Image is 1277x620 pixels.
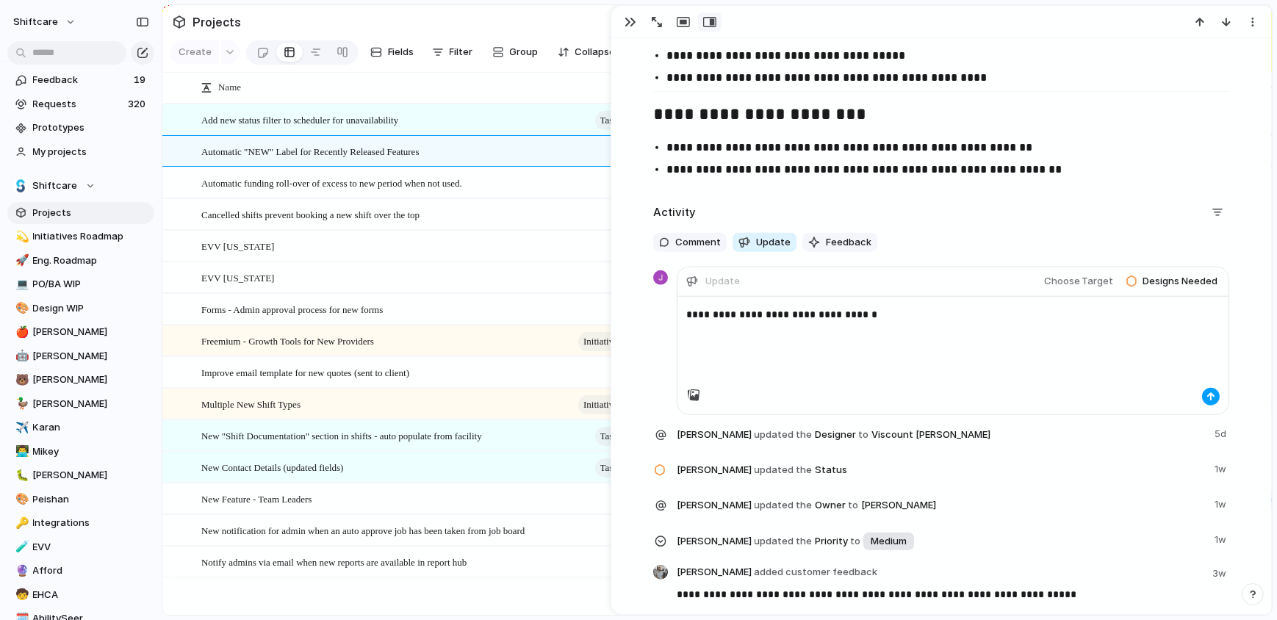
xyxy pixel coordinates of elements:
[218,80,241,95] span: Name
[485,40,546,64] button: Group
[388,45,414,60] span: Fields
[7,298,154,320] a: 🎨Design WIP
[201,332,374,349] span: Freemium - Growth Tools for New Providers
[755,498,813,513] span: updated the
[7,226,154,248] a: 💫Initiatives Roadmap
[7,273,154,295] a: 💻PO/BA WIP
[7,489,154,511] a: 🎨Peishan
[510,45,539,60] span: Group
[13,253,28,268] button: 🚀
[653,233,727,252] button: Comment
[653,204,696,221] h2: Activity
[426,40,479,64] button: Filter
[13,301,28,316] button: 🎨
[677,463,752,477] span: [PERSON_NAME]
[7,345,154,367] div: 🤖[PERSON_NAME]
[201,364,409,381] span: Improve email template for new quotes (sent to client)
[13,563,28,578] button: 🔮
[201,174,462,191] span: Automatic funding roll-over of excess to new period when not used.
[677,428,752,442] span: [PERSON_NAME]
[7,536,154,558] a: 🧪EVV
[15,538,26,555] div: 🧪
[201,427,482,444] span: New "Shift Documentation" section in shifts - auto populate from facility
[677,498,752,513] span: [PERSON_NAME]
[583,331,618,352] span: initiative
[595,111,639,130] button: Task
[190,9,244,35] span: Projects
[1040,272,1116,291] button: ChooseTarget
[826,235,871,250] span: Feedback
[13,397,28,411] button: 🦆
[861,498,936,513] span: [PERSON_NAME]
[201,553,467,570] span: Notify admins via email when new reports are available in report hub
[1212,566,1229,581] span: 3w
[201,490,312,507] span: New Feature - Team Leaders
[13,540,28,555] button: 🧪
[578,332,639,351] button: initiative
[13,588,28,602] button: 🧒
[7,393,154,415] a: 🦆[PERSON_NAME]
[595,427,639,446] button: Task
[13,516,28,530] button: 🔑
[15,515,26,532] div: 🔑
[33,372,149,387] span: [PERSON_NAME]
[13,420,28,435] button: ✈️
[201,269,274,286] span: EVV [US_STATE]
[33,588,149,602] span: EHCA
[578,395,639,414] button: initiative
[802,233,877,252] button: Feedback
[7,512,154,534] a: 🔑Integrations
[755,428,813,442] span: updated the
[33,349,149,364] span: [PERSON_NAME]
[15,276,26,293] div: 💻
[13,444,28,459] button: 👨‍💻
[7,117,154,139] a: Prototypes
[128,97,148,112] span: 320
[7,584,154,606] div: 🧒EHCA
[871,428,990,442] span: Viscount [PERSON_NAME]
[7,560,154,582] a: 🔮Afford
[600,426,618,447] span: Task
[33,468,149,483] span: [PERSON_NAME]
[201,458,344,475] span: New Contact Details (updated fields)
[754,566,877,577] span: added customer feedback
[7,10,84,34] button: shiftcare
[7,69,154,91] a: Feedback19
[15,563,26,580] div: 🔮
[7,175,154,197] button: Shiftcare
[13,325,28,339] button: 🍎
[7,369,154,391] a: 🐻[PERSON_NAME]
[15,324,26,341] div: 🍎
[1143,274,1217,289] span: Designs Needed
[201,143,420,159] span: Automatic "NEW" Label for Recently Released Features
[33,563,149,578] span: Afford
[13,15,58,29] span: shiftcare
[1215,530,1229,547] span: 1w
[33,444,149,459] span: Mikey
[33,73,129,87] span: Feedback
[7,250,154,272] a: 🚀Eng. Roadmap
[15,419,26,436] div: ✈️
[677,424,1206,444] span: Designer
[201,111,398,128] span: Add new status filter to scheduler for unavailability
[675,235,721,250] span: Comment
[15,228,26,245] div: 💫
[15,395,26,412] div: 🦆
[15,372,26,389] div: 🐻
[552,40,622,64] button: Collapse
[1215,424,1229,441] span: 5d
[595,458,639,477] button: Task
[33,397,149,411] span: [PERSON_NAME]
[201,395,301,412] span: Multiple New Shift Types
[7,321,154,343] a: 🍎[PERSON_NAME]
[1215,494,1229,512] span: 1w
[33,145,149,159] span: My projects
[859,428,869,442] span: to
[364,40,420,64] button: Fields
